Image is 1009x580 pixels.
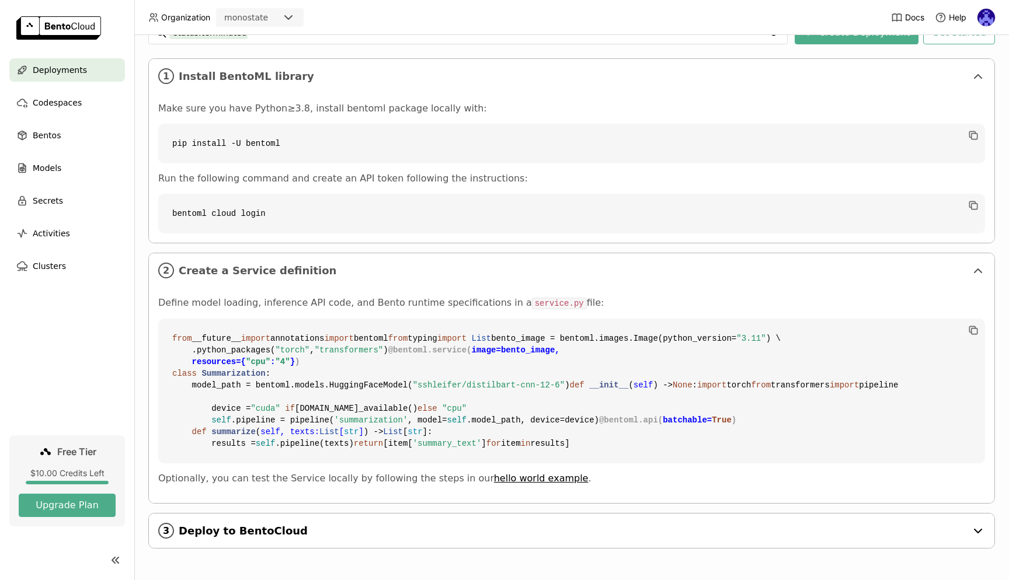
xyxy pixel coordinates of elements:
span: import [241,334,270,343]
span: "transformers" [315,345,384,355]
a: Codespaces [9,91,125,114]
span: if [285,404,295,413]
span: @bentoml.api( ) [599,415,736,425]
span: def [570,380,584,390]
span: import [830,380,859,390]
span: batchable= [663,415,732,425]
img: logo [16,16,101,40]
code: bentoml cloud login [158,194,985,233]
span: for [486,439,501,448]
span: "3.11" [736,334,766,343]
span: "sshleifer/distilbart-cnn-12-6" [413,380,565,390]
span: __init__ [589,380,628,390]
img: Andrew correa [977,9,995,26]
i: 2 [158,263,174,278]
span: import [324,334,353,343]
span: None [673,380,693,390]
span: summarize [211,427,256,436]
span: str [408,427,422,436]
span: self, texts: [ ] [260,427,363,436]
a: Activities [9,222,125,245]
span: "cpu" [442,404,467,413]
i: 1 [158,68,174,84]
span: self [211,415,231,425]
a: Free Tier$10.00 Credits LeftUpgrade Plan [9,435,125,526]
span: "cuda" [250,404,280,413]
a: hello world example [494,473,589,484]
span: List [383,427,403,436]
div: 2Create a Service definition [149,253,994,288]
a: Deployments [9,58,125,82]
span: Docs [905,12,924,23]
i: 3 [158,523,174,539]
span: class [172,369,197,378]
span: Activities [33,226,70,240]
span: in [521,439,531,448]
span: True [712,415,732,425]
p: Optionally, you can test the Service locally by following the steps in our . [158,473,985,484]
button: Upgrade Plan [19,494,116,517]
span: Help [949,12,966,23]
p: Run the following command and create an API token following the instructions: [158,173,985,184]
span: Deployments [33,63,87,77]
div: Help [935,12,966,23]
span: import [437,334,467,343]
div: monostate [224,12,268,23]
code: pip install -U bentoml [158,124,985,163]
span: Clusters [33,259,66,273]
a: Models [9,156,125,180]
div: 3Deploy to BentoCloud [149,513,994,548]
span: "4" [275,357,290,366]
span: import [697,380,726,390]
span: Summarization [201,369,265,378]
span: 'summary_text' [413,439,482,448]
span: else [417,404,437,413]
span: from [172,334,192,343]
a: Clusters [9,254,125,278]
a: Secrets [9,189,125,212]
span: Codespaces [33,96,82,110]
span: Organization [161,12,210,23]
span: self [634,380,653,390]
span: "cpu" [246,357,270,366]
span: from [388,334,408,343]
div: 1Install BentoML library [149,59,994,93]
span: from [751,380,771,390]
span: Create a Service definition [179,264,966,277]
p: Make sure you have Python≥3.8, install bentoml package locally with: [158,103,985,114]
span: List [319,427,339,436]
code: service.py [532,298,587,309]
input: Selected monostate. [269,12,270,24]
span: "torch" [275,345,309,355]
span: Free Tier [57,446,96,457]
span: Install BentoML library [179,70,966,83]
span: Secrets [33,194,63,208]
span: str [344,427,359,436]
a: Bentos [9,124,125,147]
span: List [472,334,492,343]
span: Bentos [33,128,61,142]
a: Docs [891,12,924,23]
span: return [354,439,383,448]
span: def [192,427,207,436]
span: 'summarization' [334,415,408,425]
span: self [447,415,467,425]
span: Models [33,161,61,175]
span: self [256,439,276,448]
code: __future__ annotations bentoml typing bento_image = bentoml.images.Image(python_version= ) \ .pyt... [158,319,985,463]
span: Deploy to BentoCloud [179,525,966,537]
div: $10.00 Credits Left [19,468,116,478]
p: Define model loading, inference API code, and Bento runtime specifications in a file: [158,297,985,309]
